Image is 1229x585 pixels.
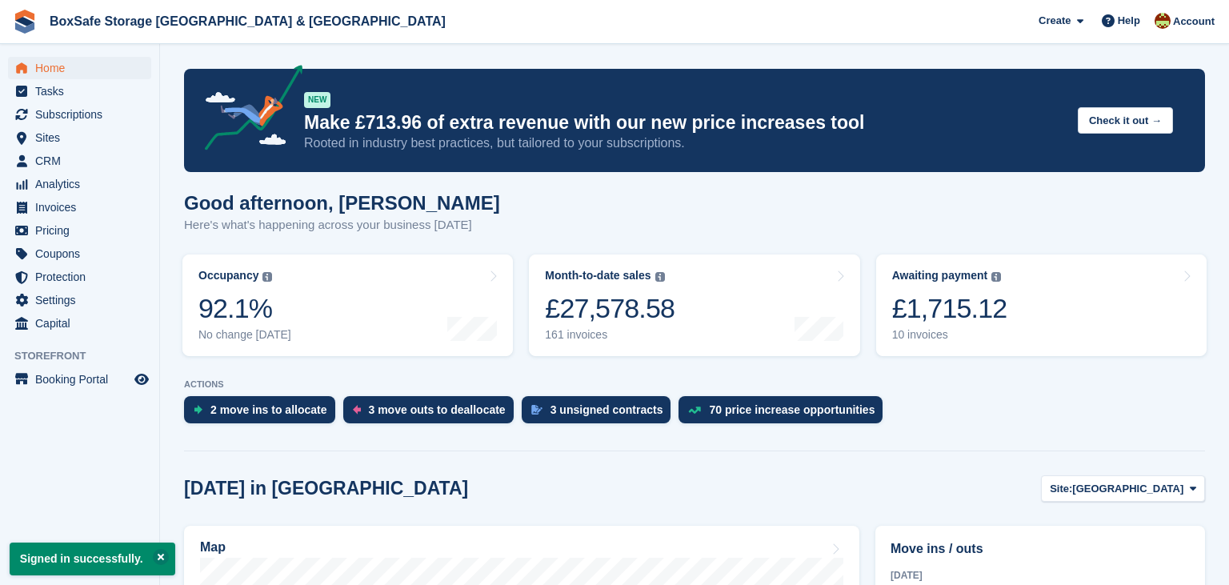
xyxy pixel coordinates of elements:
[522,396,679,431] a: 3 unsigned contracts
[876,254,1207,356] a: Awaiting payment £1,715.12 10 invoices
[8,80,151,102] a: menu
[545,292,675,325] div: £27,578.58
[891,568,1190,583] div: [DATE]
[184,192,500,214] h1: Good afternoon, [PERSON_NAME]
[679,396,891,431] a: 70 price increase opportunities
[35,57,131,79] span: Home
[35,196,131,218] span: Invoices
[200,540,226,555] h2: Map
[1050,481,1072,497] span: Site:
[184,396,343,431] a: 2 move ins to allocate
[892,292,1007,325] div: £1,715.12
[353,405,361,415] img: move_outs_to_deallocate_icon-f764333ba52eb49d3ac5e1228854f67142a1ed5810a6f6cc68b1a99e826820c5.svg
[304,111,1065,134] p: Make £713.96 of extra revenue with our new price increases tool
[8,242,151,265] a: menu
[892,328,1007,342] div: 10 invoices
[191,65,303,156] img: price-adjustments-announcement-icon-8257ccfd72463d97f412b2fc003d46551f7dbcb40ab6d574587a9cd5c0d94...
[182,254,513,356] a: Occupancy 92.1% No change [DATE]
[10,543,175,575] p: Signed in successfully.
[545,269,651,282] div: Month-to-date sales
[35,368,131,391] span: Booking Portal
[198,269,258,282] div: Occupancy
[1173,14,1215,30] span: Account
[655,272,665,282] img: icon-info-grey-7440780725fd019a000dd9b08b2336e03edf1995a4989e88bcd33f0948082b44.svg
[35,219,131,242] span: Pricing
[132,370,151,389] a: Preview store
[369,403,506,416] div: 3 move outs to deallocate
[304,92,330,108] div: NEW
[343,396,522,431] a: 3 move outs to deallocate
[13,10,37,34] img: stora-icon-8386f47178a22dfd0bd8f6a31ec36ba5ce8667c1dd55bd0f319d3a0aa187defe.svg
[262,272,272,282] img: icon-info-grey-7440780725fd019a000dd9b08b2336e03edf1995a4989e88bcd33f0948082b44.svg
[1041,475,1205,502] button: Site: [GEOGRAPHIC_DATA]
[1072,481,1183,497] span: [GEOGRAPHIC_DATA]
[688,407,701,414] img: price_increase_opportunities-93ffe204e8149a01c8c9dc8f82e8f89637d9d84a8eef4429ea346261dce0b2c0.svg
[8,312,151,335] a: menu
[35,266,131,288] span: Protection
[1118,13,1140,29] span: Help
[8,126,151,149] a: menu
[545,328,675,342] div: 161 invoices
[8,289,151,311] a: menu
[43,8,452,34] a: BoxSafe Storage [GEOGRAPHIC_DATA] & [GEOGRAPHIC_DATA]
[35,289,131,311] span: Settings
[35,126,131,149] span: Sites
[304,134,1065,152] p: Rooted in industry best practices, but tailored to your subscriptions.
[184,478,468,499] h2: [DATE] in [GEOGRAPHIC_DATA]
[35,242,131,265] span: Coupons
[8,196,151,218] a: menu
[991,272,1001,282] img: icon-info-grey-7440780725fd019a000dd9b08b2336e03edf1995a4989e88bcd33f0948082b44.svg
[8,173,151,195] a: menu
[8,219,151,242] a: menu
[184,379,1205,390] p: ACTIONS
[8,57,151,79] a: menu
[8,150,151,172] a: menu
[709,403,875,416] div: 70 price increase opportunities
[892,269,988,282] div: Awaiting payment
[8,368,151,391] a: menu
[550,403,663,416] div: 3 unsigned contracts
[531,405,542,415] img: contract_signature_icon-13c848040528278c33f63329250d36e43548de30e8caae1d1a13099fd9432cc5.svg
[184,216,500,234] p: Here's what's happening across your business [DATE]
[1039,13,1071,29] span: Create
[198,328,291,342] div: No change [DATE]
[8,266,151,288] a: menu
[35,103,131,126] span: Subscriptions
[14,348,159,364] span: Storefront
[194,405,202,415] img: move_ins_to_allocate_icon-fdf77a2bb77ea45bf5b3d319d69a93e2d87916cf1d5bf7949dd705db3b84f3ca.svg
[1155,13,1171,29] img: Kim
[210,403,327,416] div: 2 move ins to allocate
[35,150,131,172] span: CRM
[529,254,859,356] a: Month-to-date sales £27,578.58 161 invoices
[891,539,1190,559] h2: Move ins / outs
[8,103,151,126] a: menu
[198,292,291,325] div: 92.1%
[35,80,131,102] span: Tasks
[35,173,131,195] span: Analytics
[1078,107,1173,134] button: Check it out →
[35,312,131,335] span: Capital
